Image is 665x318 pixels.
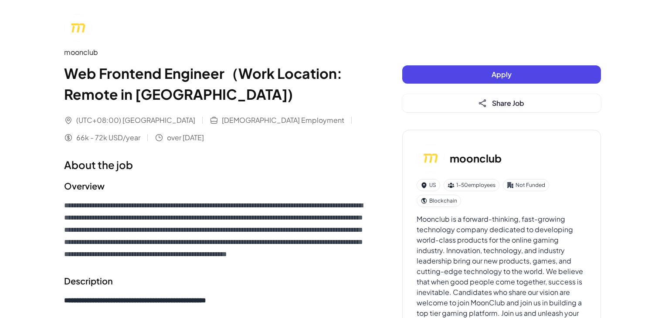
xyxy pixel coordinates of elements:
span: Share Job [492,98,524,108]
button: Share Job [402,94,601,112]
span: 66k - 72k USD/year [76,132,140,143]
span: (UTC+08:00) [GEOGRAPHIC_DATA] [76,115,195,125]
img: mo [417,144,444,172]
h2: Description [64,274,367,288]
span: Apply [492,70,512,79]
div: 1-50 employees [444,179,499,191]
div: Blockchain [417,195,461,207]
h1: Web Frontend Engineer（Work Location: Remote in [GEOGRAPHIC_DATA]) [64,63,367,105]
h3: moonclub [450,150,502,166]
div: moonclub [64,47,367,58]
span: over [DATE] [167,132,204,143]
div: US [417,179,440,191]
img: mo [64,14,92,42]
h2: Overview [64,179,367,193]
button: Apply [402,65,601,84]
h1: About the job [64,157,367,173]
span: [DEMOGRAPHIC_DATA] Employment [222,115,344,125]
div: Not Funded [503,179,549,191]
